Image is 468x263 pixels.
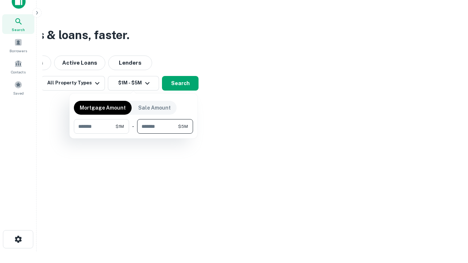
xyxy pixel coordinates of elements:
[431,205,468,240] iframe: Chat Widget
[116,123,124,130] span: $1M
[132,119,134,134] div: -
[80,104,126,112] p: Mortgage Amount
[138,104,171,112] p: Sale Amount
[178,123,188,130] span: $5M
